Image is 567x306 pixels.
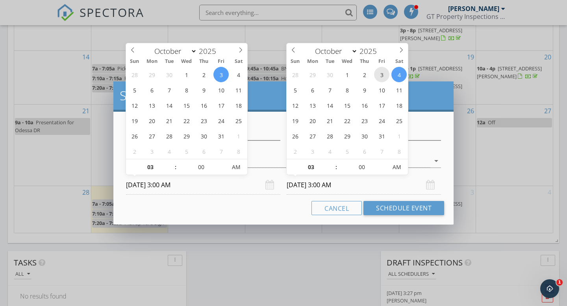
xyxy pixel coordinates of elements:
span: October 12, 2025 [127,98,142,113]
span: Mon [143,59,161,64]
span: October 2, 2025 [357,67,372,82]
span: Thu [356,59,373,64]
span: October 19, 2025 [127,113,142,128]
span: October 16, 2025 [196,98,211,113]
span: November 7, 2025 [213,144,229,159]
span: November 2, 2025 [287,144,303,159]
span: October 1, 2025 [179,67,194,82]
span: Tue [161,59,178,64]
span: Wed [178,59,195,64]
span: October 27, 2025 [305,128,320,144]
span: Sun [287,59,304,64]
span: November 3, 2025 [305,144,320,159]
span: November 4, 2025 [161,144,177,159]
span: October 17, 2025 [213,98,229,113]
span: October 7, 2025 [322,82,337,98]
input: Year [197,46,223,56]
span: Fri [373,59,391,64]
span: October 26, 2025 [287,128,303,144]
span: October 8, 2025 [179,82,194,98]
span: October 28, 2025 [322,128,337,144]
span: October 7, 2025 [161,82,177,98]
span: October 4, 2025 [231,67,246,82]
span: October 10, 2025 [213,82,229,98]
span: October 29, 2025 [339,128,355,144]
span: Fri [213,59,230,64]
span: October 8, 2025 [339,82,355,98]
span: October 29, 2025 [179,128,194,144]
span: October 1, 2025 [339,67,355,82]
span: October 30, 2025 [196,128,211,144]
span: October 30, 2025 [357,128,372,144]
button: Cancel [311,201,362,215]
span: November 6, 2025 [196,144,211,159]
span: November 5, 2025 [179,144,194,159]
span: October 11, 2025 [231,82,246,98]
span: November 4, 2025 [322,144,337,159]
span: October 11, 2025 [391,82,407,98]
iframe: Intercom live chat [540,279,559,298]
span: Tue [321,59,339,64]
span: October 12, 2025 [287,98,303,113]
span: Click to toggle [386,159,408,175]
span: September 30, 2025 [161,67,177,82]
span: October 6, 2025 [144,82,159,98]
span: September 29, 2025 [144,67,159,82]
span: October 19, 2025 [287,113,303,128]
span: October 31, 2025 [374,128,389,144]
span: November 2, 2025 [127,144,142,159]
span: October 24, 2025 [374,113,389,128]
input: Year [358,46,384,56]
span: October 5, 2025 [127,82,142,98]
span: October 24, 2025 [213,113,229,128]
span: October 17, 2025 [374,98,389,113]
span: October 3, 2025 [213,67,229,82]
span: October 2, 2025 [196,67,211,82]
span: October 21, 2025 [322,113,337,128]
span: Wed [339,59,356,64]
span: October 5, 2025 [287,82,303,98]
span: Mon [304,59,321,64]
span: October 9, 2025 [196,82,211,98]
span: October 25, 2025 [391,113,407,128]
span: October 27, 2025 [144,128,159,144]
span: October 28, 2025 [161,128,177,144]
span: October 22, 2025 [339,113,355,128]
span: October 3, 2025 [374,67,389,82]
span: November 3, 2025 [144,144,159,159]
span: October 21, 2025 [161,113,177,128]
span: October 4, 2025 [391,67,407,82]
span: September 29, 2025 [305,67,320,82]
span: September 30, 2025 [322,67,337,82]
span: Sun [126,59,143,64]
span: October 23, 2025 [357,113,372,128]
span: October 18, 2025 [391,98,407,113]
span: October 14, 2025 [322,98,337,113]
span: November 5, 2025 [339,144,355,159]
input: Select date [287,175,441,195]
span: 1 [556,279,563,286]
span: October 20, 2025 [305,113,320,128]
span: October 15, 2025 [179,98,194,113]
span: October 22, 2025 [179,113,194,128]
span: Click to toggle [225,159,247,175]
span: October 13, 2025 [305,98,320,113]
span: Sat [391,59,408,64]
span: November 6, 2025 [357,144,372,159]
span: September 28, 2025 [127,67,142,82]
span: November 1, 2025 [391,128,407,144]
span: October 15, 2025 [339,98,355,113]
span: October 14, 2025 [161,98,177,113]
input: Select date [126,175,280,195]
span: October 20, 2025 [144,113,159,128]
span: October 16, 2025 [357,98,372,113]
span: : [174,159,177,175]
span: October 9, 2025 [357,82,372,98]
span: November 8, 2025 [231,144,246,159]
span: October 13, 2025 [144,98,159,113]
span: Thu [195,59,213,64]
button: Schedule Event [363,201,444,215]
i: arrow_drop_down [432,156,441,166]
span: October 6, 2025 [305,82,320,98]
span: Sat [230,59,247,64]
